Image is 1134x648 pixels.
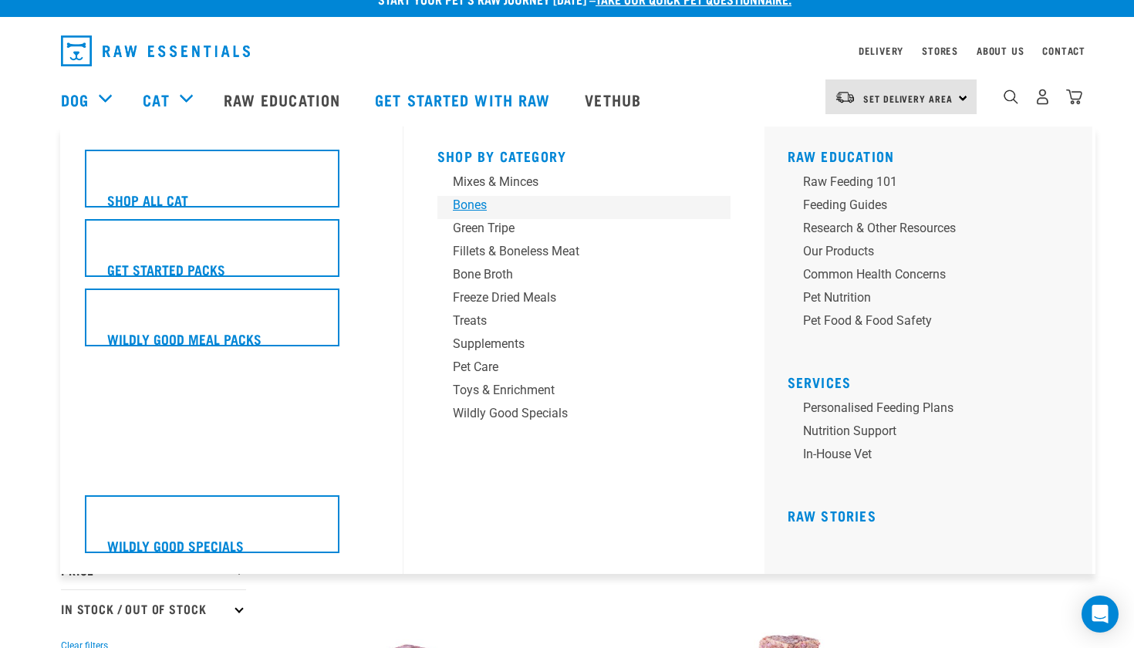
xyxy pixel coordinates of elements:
[922,48,958,53] a: Stores
[437,404,731,427] a: Wildly Good Specials
[437,335,731,358] a: Supplements
[61,35,250,66] img: Raw Essentials Logo
[1004,89,1018,104] img: home-icon-1@2x.png
[803,312,1044,330] div: Pet Food & Food Safety
[453,312,694,330] div: Treats
[977,48,1024,53] a: About Us
[49,29,1085,73] nav: dropdown navigation
[107,535,244,555] h5: Wildly Good Specials
[1082,596,1119,633] div: Open Intercom Messenger
[85,289,378,358] a: Wildly Good Meal Packs
[835,90,856,104] img: van-moving.png
[788,289,1081,312] a: Pet Nutrition
[788,196,1081,219] a: Feeding Guides
[788,265,1081,289] a: Common Health Concerns
[859,48,903,53] a: Delivery
[107,190,188,210] h5: Shop All Cat
[803,265,1044,284] div: Common Health Concerns
[788,242,1081,265] a: Our Products
[788,173,1081,196] a: Raw Feeding 101
[803,219,1044,238] div: Research & Other Resources
[453,358,694,376] div: Pet Care
[453,289,694,307] div: Freeze Dried Meals
[788,374,1081,386] h5: Services
[863,96,953,101] span: Set Delivery Area
[437,173,731,196] a: Mixes & Minces
[1042,48,1085,53] a: Contact
[788,312,1081,335] a: Pet Food & Food Safety
[437,381,731,404] a: Toys & Enrichment
[453,335,694,353] div: Supplements
[453,173,694,191] div: Mixes & Minces
[569,69,660,130] a: Vethub
[453,196,694,214] div: Bones
[437,148,731,160] h5: Shop By Category
[1066,89,1082,105] img: home-icon@2x.png
[437,196,731,219] a: Bones
[1034,89,1051,105] img: user.png
[453,381,694,400] div: Toys & Enrichment
[85,219,378,289] a: Get Started Packs
[107,329,262,349] h5: Wildly Good Meal Packs
[437,312,731,335] a: Treats
[788,219,1081,242] a: Research & Other Resources
[453,219,694,238] div: Green Tripe
[359,69,569,130] a: Get started with Raw
[61,589,246,628] p: In Stock / Out Of Stock
[453,242,694,261] div: Fillets & Boneless Meat
[803,242,1044,261] div: Our Products
[437,265,731,289] a: Bone Broth
[143,88,169,111] a: Cat
[788,445,1081,468] a: In-house vet
[437,289,731,312] a: Freeze Dried Meals
[803,196,1044,214] div: Feeding Guides
[85,495,378,565] a: Wildly Good Specials
[788,511,876,519] a: Raw Stories
[437,219,731,242] a: Green Tripe
[453,265,694,284] div: Bone Broth
[788,422,1081,445] a: Nutrition Support
[61,88,89,111] a: Dog
[437,358,731,381] a: Pet Care
[788,152,895,160] a: Raw Education
[437,242,731,265] a: Fillets & Boneless Meat
[453,404,694,423] div: Wildly Good Specials
[208,69,359,130] a: Raw Education
[85,150,378,219] a: Shop All Cat
[803,173,1044,191] div: Raw Feeding 101
[803,289,1044,307] div: Pet Nutrition
[107,259,225,279] h5: Get Started Packs
[788,399,1081,422] a: Personalised Feeding Plans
